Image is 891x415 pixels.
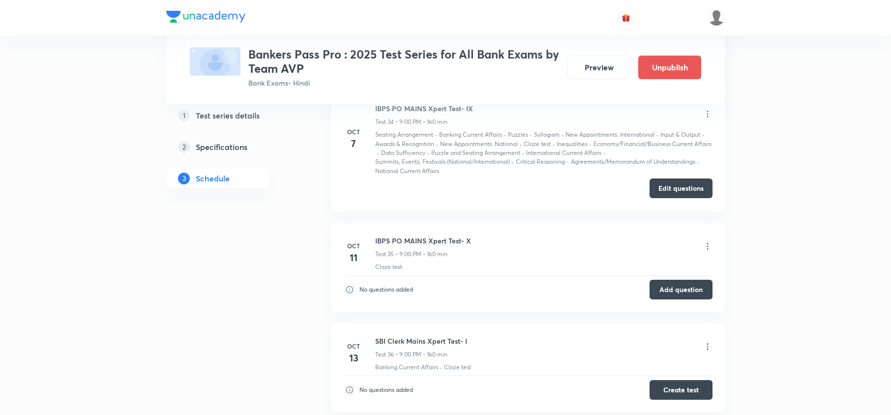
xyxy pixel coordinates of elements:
p: Critical Reasoning [516,157,565,166]
div: · [427,148,429,157]
p: New Appointments: International [565,130,654,139]
div: · [520,140,522,148]
div: · [697,157,699,166]
img: avatar [622,13,630,22]
h5: Test series details [196,110,260,121]
div: · [377,148,379,157]
a: Company Logo [166,11,245,25]
p: Puzzles [508,130,528,139]
h3: Bankers Pass Pro : 2025 Test Series for All Bank Exams by Team AVP [248,47,560,76]
p: Test 36 • 9:00 PM • 160 min [375,350,447,359]
button: Create test [650,380,713,400]
p: Summits, Events, Festivals (National/International) [375,157,510,166]
div: · [436,140,438,148]
h6: IBPS PO MAINS Xpert Test- X [375,236,471,246]
p: Puzzle and Seating Arrangement [431,148,520,157]
h5: Schedule [196,173,230,184]
h6: Oct [344,127,363,136]
div: · [567,157,569,166]
img: infoIcon [344,284,356,296]
p: Seating Arrangement [375,130,433,139]
h6: Oct [344,342,363,351]
p: Cloze test [444,363,471,372]
h4: 7 [344,136,363,151]
div: · [590,140,592,148]
div: · [522,148,524,157]
p: Banking Current Affairs [439,130,502,139]
p: National Current Affairs [375,167,439,176]
img: fallback-thumbnail.png [190,47,240,76]
p: No questions added [359,385,413,394]
button: Add question [650,280,713,299]
p: Cloze test [524,140,551,148]
img: infoIcon [344,384,356,396]
h4: 13 [344,351,363,365]
h6: SBI Clerk Mains Xpert Test- I [375,336,467,346]
p: 3 [178,173,190,184]
div: · [553,140,555,148]
div: · [702,130,704,139]
button: avatar [618,10,634,26]
h4: 11 [344,250,363,265]
a: 1Test series details [166,106,300,125]
p: Bank Exams • Hindi [248,78,560,88]
p: No questions added [359,285,413,294]
div: · [562,130,564,139]
button: Preview [567,56,630,79]
a: 2Specifications [166,137,300,157]
div: · [504,130,506,139]
div: · [440,363,442,372]
p: Syllogism [534,130,560,139]
p: Cloze test [375,263,402,271]
img: Kriti [708,9,725,26]
p: Test 34 • 9:00 PM • 160 min [375,118,447,126]
p: International Current Affairs [526,148,601,157]
div: · [656,130,658,139]
p: Awards & Recognition [375,140,434,148]
div: · [435,130,437,139]
p: Input & Output [660,130,700,139]
p: New Appointments: National [440,140,518,148]
p: Economy/Financial/Business Current Affairs [594,140,712,148]
div: · [530,130,532,139]
div: · [603,148,605,157]
h6: Oct [344,241,363,250]
div: · [512,157,514,166]
p: 1 [178,110,190,121]
h5: Specifications [196,141,247,153]
p: Data Sufficiency [381,148,425,157]
p: Test 35 • 9:00 PM • 160 min [375,250,447,259]
button: Edit questions [650,178,713,198]
p: Agreements/Memorandum of Understandings [571,157,695,166]
h6: IBPS PO MAINS Xpert Test- IX [375,103,473,114]
button: Unpublish [638,56,701,79]
p: 2 [178,141,190,153]
p: Inequalities [557,140,588,148]
p: Banking Current Affairs [375,363,438,372]
img: Company Logo [166,11,245,23]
